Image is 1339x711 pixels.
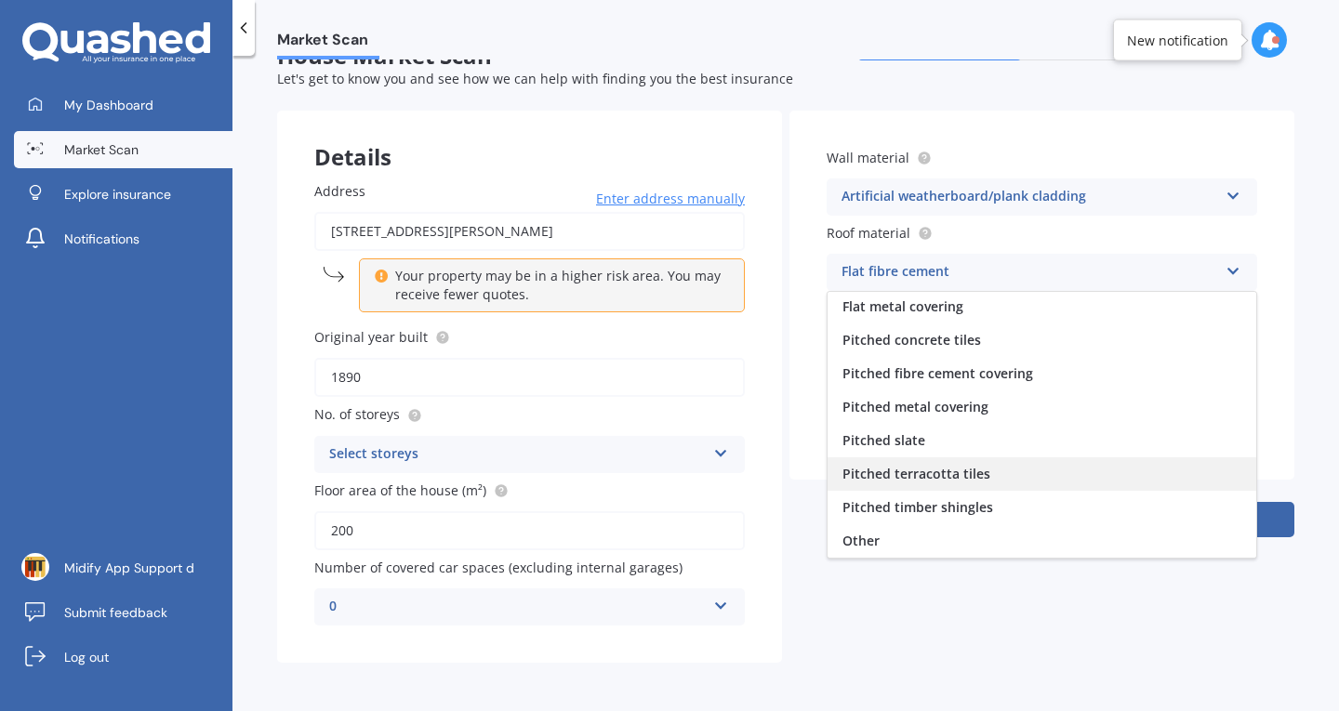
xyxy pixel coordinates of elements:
span: Log out [64,648,109,666]
span: Market Scan [277,31,379,56]
span: Number of covered car spaces (excluding internal garages) [314,559,683,576]
a: Midify App Support d [14,549,232,586]
span: No. of storeys [314,406,400,424]
p: Your property may be in a higher risk area. You may receive fewer quotes. [395,267,722,304]
span: Let's get to know you and see how we can help with finding you the best insurance [277,70,793,87]
span: Pitched terracotta tiles [842,465,990,482]
input: Enter address [314,212,745,251]
input: Enter year [314,358,745,397]
div: Details [277,111,782,166]
span: Pitched slate [842,431,925,449]
span: Submit feedback [64,603,167,622]
div: Artificial weatherboard/plank cladding [842,186,1218,208]
span: Pitched metal covering [842,398,988,415]
span: Other [842,532,880,549]
span: Enter address manually [596,190,745,208]
a: Submit feedback [14,594,232,631]
a: Explore insurance [14,176,232,213]
span: Flat metal covering [842,297,963,315]
span: Original year built [314,328,428,346]
span: Wall material [827,149,909,166]
span: My Dashboard [64,96,153,114]
span: Market Scan [64,140,139,159]
div: Flat fibre cement [842,261,1218,283]
input: Enter floor area [314,511,745,550]
span: Address [314,182,365,200]
a: Market Scan [14,131,232,168]
a: My Dashboard [14,86,232,124]
a: Notifications [14,220,232,257]
div: New notification [1127,31,1228,49]
span: 50 % [1199,49,1222,62]
a: Log out [14,639,232,676]
span: Pitched fibre cement covering [842,364,1033,382]
span: Floor area of the house (m²) [314,481,486,499]
span: Pitched timber shingles [842,498,993,516]
span: Midify App Support d [64,559,194,577]
div: 0 [329,596,706,618]
span: Pitched concrete tiles [842,331,981,349]
div: Select storeys [329,443,706,466]
img: ACg8ocIonKtePqkHyOIoSDSnwuULrGn1YqXHhdQhagfmWYL-JKomKiM=s96-c [21,553,49,581]
span: Explore insurance [64,185,171,204]
span: Roof material [827,224,910,242]
span: Notifications [64,230,139,248]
